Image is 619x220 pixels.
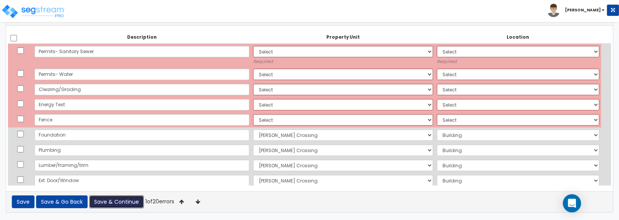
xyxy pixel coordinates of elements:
[437,58,457,64] i: Required
[563,194,581,212] div: Open Intercom Messenger
[1,4,66,19] img: logo_pro_r.png
[435,31,601,44] th: Location
[565,7,601,13] b: [PERSON_NAME]
[33,31,251,44] th: Description
[12,195,35,208] button: Save
[145,196,205,207] div: of errors
[36,195,88,208] button: Save & Go Back
[251,31,435,44] th: Property Unit
[89,195,144,208] button: Save & Continue
[253,58,273,64] i: Required
[547,4,560,17] img: avatar.png
[153,198,159,205] span: 20
[145,198,147,205] span: 1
